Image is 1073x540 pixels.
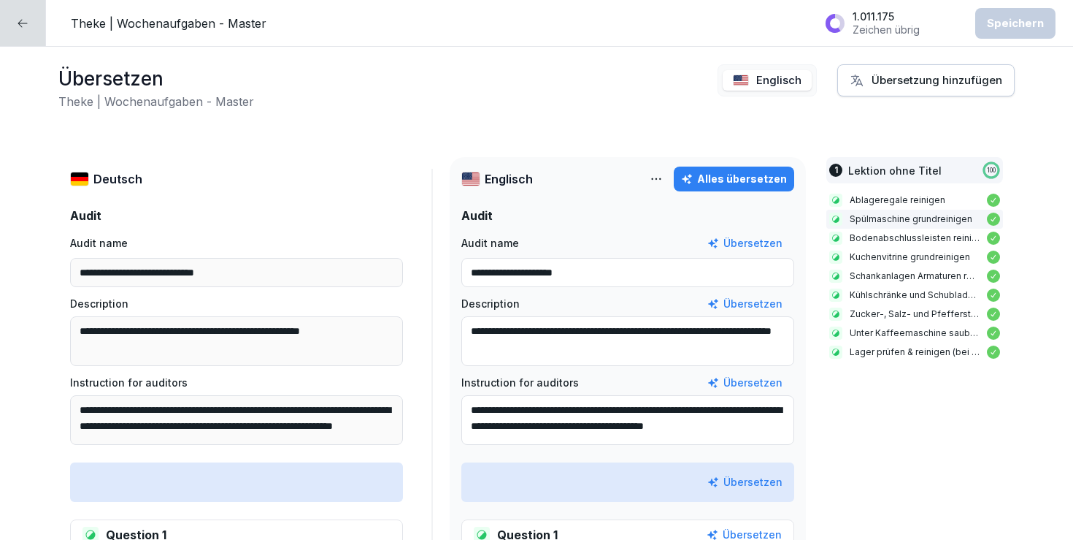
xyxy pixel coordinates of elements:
[93,170,142,188] p: Deutsch
[70,172,89,186] img: de.svg
[975,8,1055,39] button: Speichern
[461,375,579,391] p: Instruction for auditors
[71,15,266,32] p: Theke | Wochenaufgaben - Master
[850,327,980,340] p: Unter Kaffeemaschine saubermachen
[681,171,787,187] div: Alles übersetzen
[674,167,794,191] button: Alles übersetzen
[850,346,980,359] p: Lager prüfen & reinigen (bei Verräumen von Ware oder Auffüllen)
[850,270,980,283] p: Schankanlagen Armaturen reinigen
[850,213,980,226] p: Spülmaschine grundreinigen
[707,296,782,312] button: Übersetzen
[707,235,782,251] button: Übersetzen
[733,75,749,86] img: us.svg
[848,163,942,178] p: Lektion ohne Titel
[756,72,801,89] p: Englisch
[461,207,794,224] p: Audit
[70,375,188,391] p: Instruction for auditors
[853,10,920,23] p: 1.011.175
[70,296,128,312] p: Description
[987,166,996,175] p: 100
[70,235,128,251] p: Audit name
[707,474,782,490] button: Übersetzen
[987,15,1044,31] div: Speichern
[837,64,1015,96] button: Übersetzung hinzufügen
[461,172,480,186] img: us.svg
[850,232,980,245] p: Bodenabschlussleisten reinigen
[850,308,980,321] p: Zucker-, Salz- und Pfefferstreuer reinigen
[58,93,254,110] h2: Theke | Wochenaufgaben - Master
[485,170,533,188] p: Englisch
[850,251,980,264] p: Kuchenvitrine grundreinigen
[70,207,403,224] p: Audit
[850,194,980,207] p: Ablageregale reinigen
[850,72,1002,88] div: Übersetzung hinzufügen
[829,164,842,177] div: 1
[707,375,782,391] button: Übersetzen
[461,296,520,312] p: Description
[461,235,519,251] p: Audit name
[818,4,962,42] button: 1.011.175Zeichen übrig
[850,289,980,302] p: Kühlschränke und Schubladen grundreinigen
[58,64,254,93] h1: Übersetzen
[853,23,920,37] p: Zeichen übrig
